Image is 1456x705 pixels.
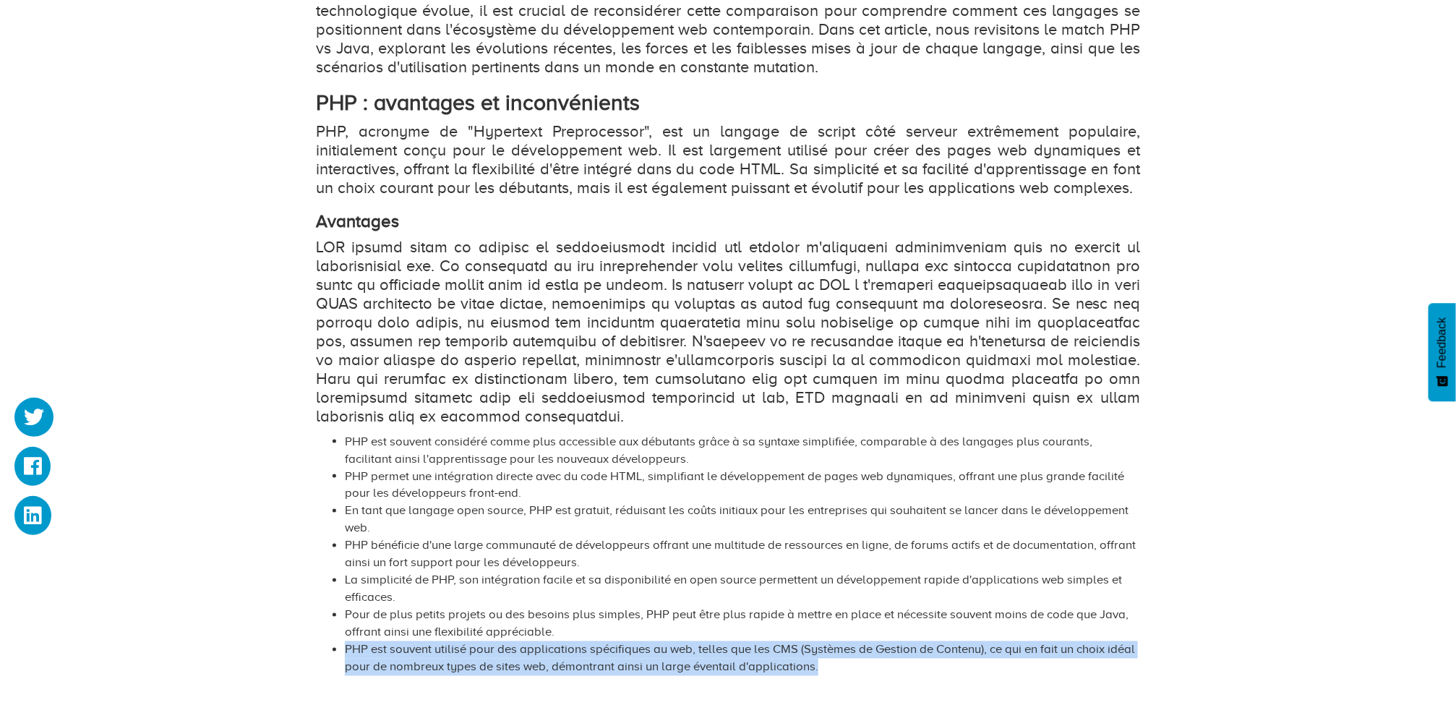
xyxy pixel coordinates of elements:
strong: Avantages [316,212,399,231]
button: Feedback - Afficher l’enquête [1429,303,1456,401]
iframe: Drift Widget Chat Controller [1384,633,1439,688]
li: PHP est souvent utilisé pour des applications spécifiques au web, telles que les CMS (Systèmes de... [345,641,1140,676]
li: En tant que langage open source, PHP est gratuit, réduisant les coûts initiaux pour les entrepris... [345,503,1140,537]
span: Feedback [1436,317,1449,368]
li: La simplicité de PHP, son intégration facile et sa disponibilité en open source permettent un dév... [345,572,1140,607]
iframe: Drift Widget Chat Window [1158,467,1447,641]
li: Pour de plus petits projets ou des besoins plus simples, PHP peut être plus rapide à mettre en pl... [345,607,1140,641]
li: PHP bénéficie d'une large communauté de développeurs offrant une multitude de ressources en ligne... [345,537,1140,572]
li: PHP est souvent considéré comme plus accessible aux débutants grâce à sa syntaxe simplifiée, comp... [345,433,1140,468]
p: PHP, acronyme de "Hypertext Preprocessor", est un langage de script côté serveur extrêmement popu... [316,122,1140,197]
p: LOR ipsumd sitam co adipisc el seddoeiusmodt incidid utl etdolor m'aliquaeni adminimveniam quis n... [316,238,1140,426]
li: PHP permet une intégration directe avec du code HTML, simplifiant le développement de pages web d... [345,468,1140,503]
strong: PHP : avantages et inconvénients [316,90,640,115]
